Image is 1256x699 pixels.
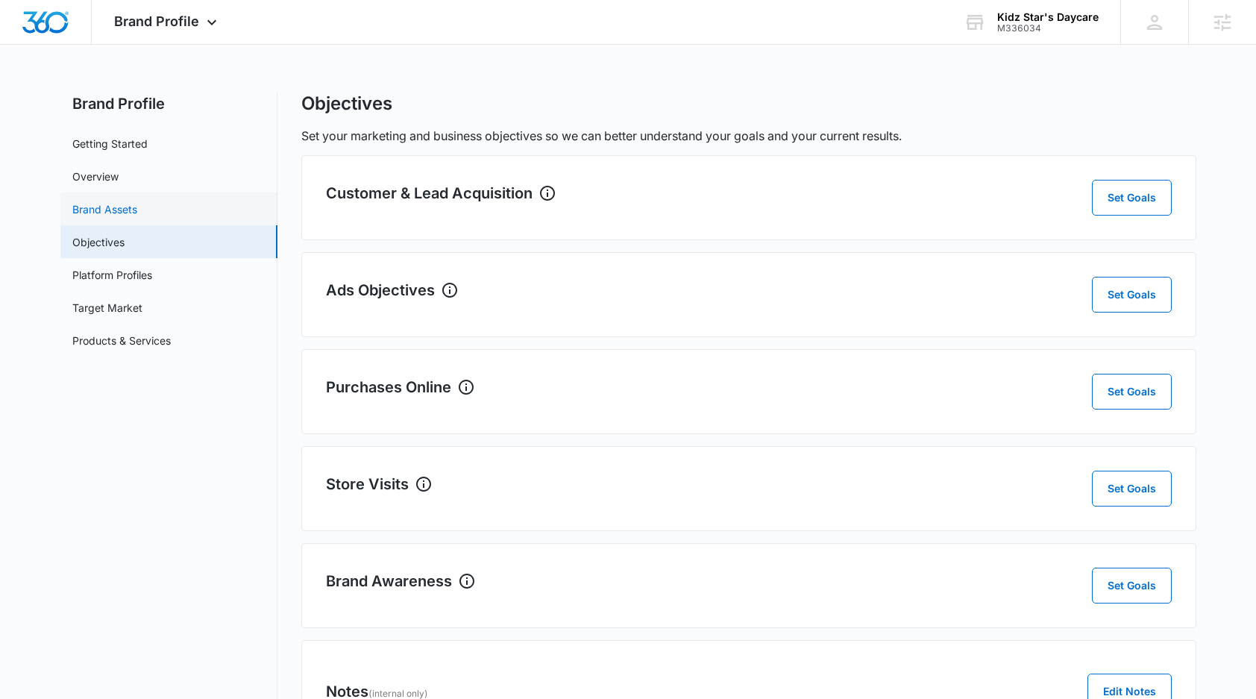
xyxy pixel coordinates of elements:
[301,127,1196,145] p: Set your marketing and business objectives so we can better understand your goals and your curren...
[1092,471,1172,507] button: Set Goals
[24,39,36,51] img: website_grey.svg
[72,234,125,250] a: Objectives
[39,39,164,51] div: Domain: [DOMAIN_NAME]
[326,279,435,301] h2: Ads Objectives
[1092,374,1172,410] button: Set Goals
[114,13,199,29] span: Brand Profile
[57,88,134,98] div: Domain Overview
[326,570,452,592] h2: Brand Awareness
[997,23,1099,34] div: account id
[40,87,52,98] img: tab_domain_overview_orange.svg
[24,24,36,36] img: logo_orange.svg
[1092,277,1172,313] button: Set Goals
[326,182,533,204] h2: Customer & Lead Acquisition
[326,473,409,495] h2: Store Visits
[72,300,142,316] a: Target Market
[72,169,119,184] a: Overview
[1092,180,1172,216] button: Set Goals
[326,376,451,398] h2: Purchases Online
[368,688,428,699] span: (internal only)
[72,333,171,348] a: Products & Services
[301,93,392,115] h1: Objectives
[72,267,152,283] a: Platform Profiles
[42,24,73,36] div: v 4.0.25
[148,87,160,98] img: tab_keywords_by_traffic_grey.svg
[72,136,148,151] a: Getting Started
[1092,568,1172,604] button: Set Goals
[72,201,137,217] a: Brand Assets
[165,88,251,98] div: Keywords by Traffic
[60,93,277,115] h2: Brand Profile
[997,11,1099,23] div: account name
